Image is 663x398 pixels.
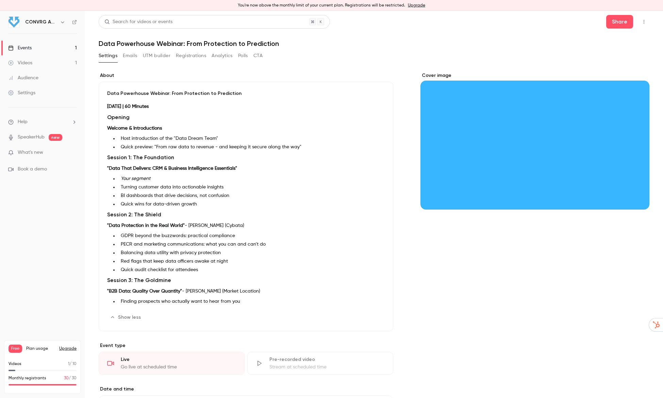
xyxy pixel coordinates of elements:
[118,298,385,305] li: Finding prospects who actually want to hear from you
[420,72,649,79] label: Cover image
[107,166,237,171] strong: "Data That Delivers: CRM & Business Intelligence Essentials"
[238,50,248,61] button: Polls
[99,352,245,375] div: LiveGo live at scheduled time
[99,50,117,61] button: Settings
[118,249,385,256] li: Balancing data utility with privacy protection
[107,287,385,295] p: - [PERSON_NAME] (Market Location)
[107,221,385,230] p: - [PERSON_NAME] (Cybata)
[123,50,137,61] button: Emails
[212,50,233,61] button: Analytics
[68,361,77,367] p: / 10
[8,45,32,51] div: Events
[107,126,162,131] strong: Welcome & Introductions
[18,134,45,141] a: SpeakerHub
[143,50,170,61] button: UTM builder
[420,72,649,210] section: Cover image
[8,89,35,96] div: Settings
[121,176,150,181] em: Your segment
[107,90,385,97] p: Data Powerhouse Webinar: From Protection to Prediction
[68,362,69,366] span: 1
[8,74,38,81] div: Audience
[18,118,28,126] span: Help
[99,342,393,349] p: Event type
[118,135,385,142] li: Host introduction of the "Data Dream Team"
[99,39,649,48] h1: Data Powerhouse Webinar: From Protection to Prediction
[104,18,172,26] div: Search for videos or events
[107,312,145,323] button: Show less
[107,276,385,284] h2: Session 3: The Goldmine
[18,149,43,156] span: What's new
[118,266,385,273] li: Quick audit checklist for attendees
[107,211,385,219] h2: Session 2: The Shield
[9,361,21,367] p: Videos
[121,364,236,370] div: Go live at scheduled time
[99,72,393,79] label: About
[25,19,57,26] h6: CONVRG Agency
[107,289,182,294] strong: "B2B Data: Quality Over Quantity"
[49,134,62,141] span: new
[59,346,77,351] button: Upgrade
[107,153,385,162] h2: Session 1: The Foundation
[107,113,385,121] h2: Opening
[9,375,46,381] p: Monthly registrants
[64,376,69,380] span: 30
[118,184,385,191] li: Turning customer data into actionable insights
[118,241,385,248] li: PECR and marketing communications: what you can and can't do
[253,50,263,61] button: CTA
[247,352,393,375] div: Pre-recorded videoStream at scheduled time
[606,15,633,29] button: Share
[118,232,385,239] li: GDPR beyond the buzzwords: practical compliance
[121,356,236,363] div: Live
[269,364,385,370] div: Stream at scheduled time
[118,192,385,199] li: BI dashboards that drive decisions, not confusion
[118,144,385,151] li: Quick preview: "From raw data to revenue - and keeping it secure along the way"
[408,3,425,8] a: Upgrade
[18,166,47,173] span: Book a demo
[9,17,19,28] img: CONVRG Agency
[107,223,185,228] strong: "Data Protection in the Real World"
[26,346,55,351] span: Plan usage
[64,375,77,381] p: / 30
[99,386,393,393] label: Date and time
[118,258,385,265] li: Red flags that keep data officers awake at night
[8,118,77,126] li: help-dropdown-opener
[269,356,385,363] div: Pre-recorded video
[9,345,22,353] span: Free
[176,50,206,61] button: Registrations
[8,60,32,66] div: Videos
[107,104,149,109] strong: [DATE] | 60 Minutes
[118,201,385,208] li: Quick wins for data-driven growth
